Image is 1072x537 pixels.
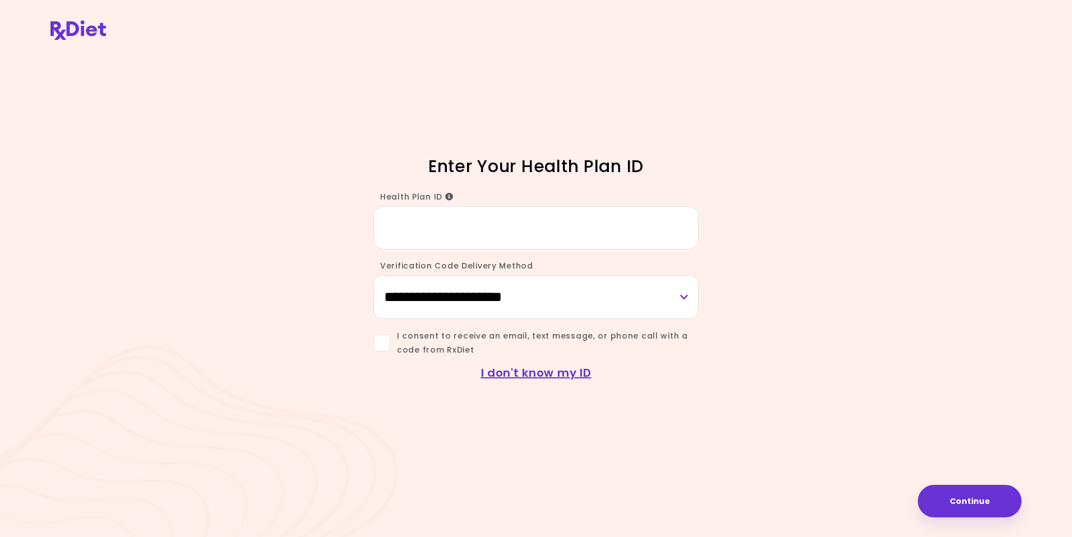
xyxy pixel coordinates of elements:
[50,20,106,40] img: RxDiet
[373,260,533,271] label: Verification Code Delivery Method
[445,193,454,201] i: Info
[380,191,454,202] span: Health Plan ID
[340,155,732,177] h1: Enter Your Health Plan ID
[481,365,592,381] a: I don't know my ID
[918,485,1022,517] button: Continue
[390,329,699,357] span: I consent to receive an email, text message, or phone call with a code from RxDiet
